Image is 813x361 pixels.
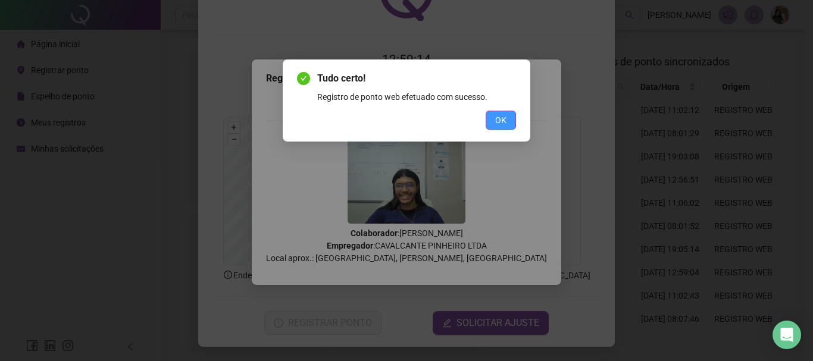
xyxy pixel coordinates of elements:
[495,114,506,127] span: OK
[773,321,801,349] div: Open Intercom Messenger
[317,71,516,86] span: Tudo certo!
[317,90,516,103] div: Registro de ponto web efetuado com sucesso.
[486,111,516,130] button: OK
[297,72,310,85] span: check-circle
